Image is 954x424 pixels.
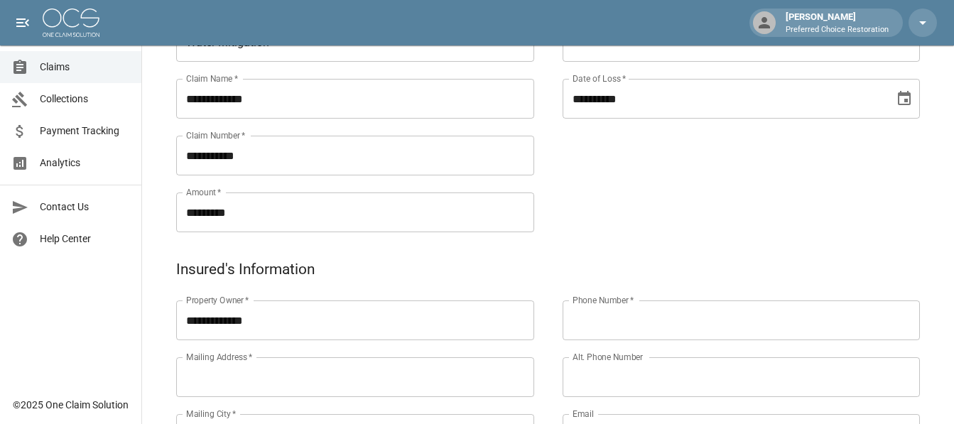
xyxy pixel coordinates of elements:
[43,9,99,37] img: ocs-logo-white-transparent.png
[40,92,130,107] span: Collections
[13,398,129,412] div: © 2025 One Claim Solution
[786,24,889,36] p: Preferred Choice Restoration
[40,60,130,75] span: Claims
[573,408,594,420] label: Email
[186,351,252,363] label: Mailing Address
[9,9,37,37] button: open drawer
[186,294,249,306] label: Property Owner
[890,85,918,113] button: Choose date
[186,129,245,141] label: Claim Number
[573,351,643,363] label: Alt. Phone Number
[780,10,894,36] div: [PERSON_NAME]
[40,156,130,170] span: Analytics
[40,232,130,246] span: Help Center
[40,200,130,214] span: Contact Us
[573,72,626,85] label: Date of Loss
[40,124,130,138] span: Payment Tracking
[573,294,634,306] label: Phone Number
[186,186,222,198] label: Amount
[186,72,238,85] label: Claim Name
[186,408,237,420] label: Mailing City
